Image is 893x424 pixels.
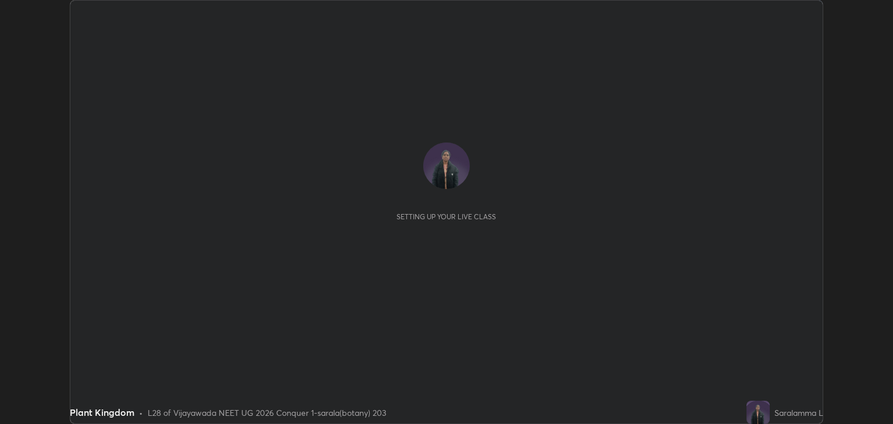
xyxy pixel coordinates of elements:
[746,401,770,424] img: e07e4dab6a7b43a1831a2c76b14e2e97.jpg
[423,142,470,189] img: e07e4dab6a7b43a1831a2c76b14e2e97.jpg
[397,212,496,221] div: Setting up your live class
[148,407,386,419] div: L28 of Vijayawada NEET UG 2026 Conquer 1-sarala(botany) 203
[774,407,823,419] div: Saralamma L
[70,405,134,419] div: Plant Kingdom
[139,407,143,419] div: •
